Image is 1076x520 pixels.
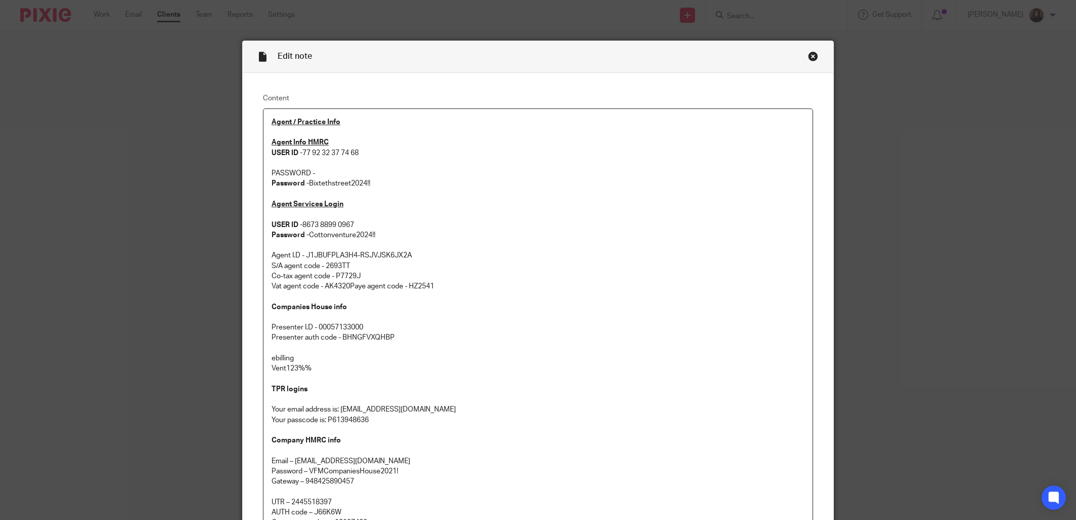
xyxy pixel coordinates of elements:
[272,199,804,291] p: 8673 8899 0967 Cottonventure2024!! Agent I.D - J1JBUFPLA3H4-RSJVJSK6JX2A S/A agent code - 2693TT ...
[272,232,309,239] strong: Password -
[272,150,302,157] strong: USER ID -
[272,180,309,187] strong: Password -
[272,119,340,126] u: Agent / Practice Info
[272,304,347,311] strong: Companies House info
[272,386,308,393] strong: TPR logins
[272,437,341,444] strong: Company HMRC info
[272,139,329,146] u: Agent Info HMRC
[808,51,818,61] div: Close this dialog window
[272,137,804,158] p: 77 92 32 37 74 68
[272,201,343,208] u: Agent Services Login
[263,93,813,103] label: Content
[278,52,312,60] span: Edit note
[272,158,804,179] p: PASSWORD -
[272,178,804,189] p: Bixtethstreet2024!!
[272,221,302,229] strong: USER ID -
